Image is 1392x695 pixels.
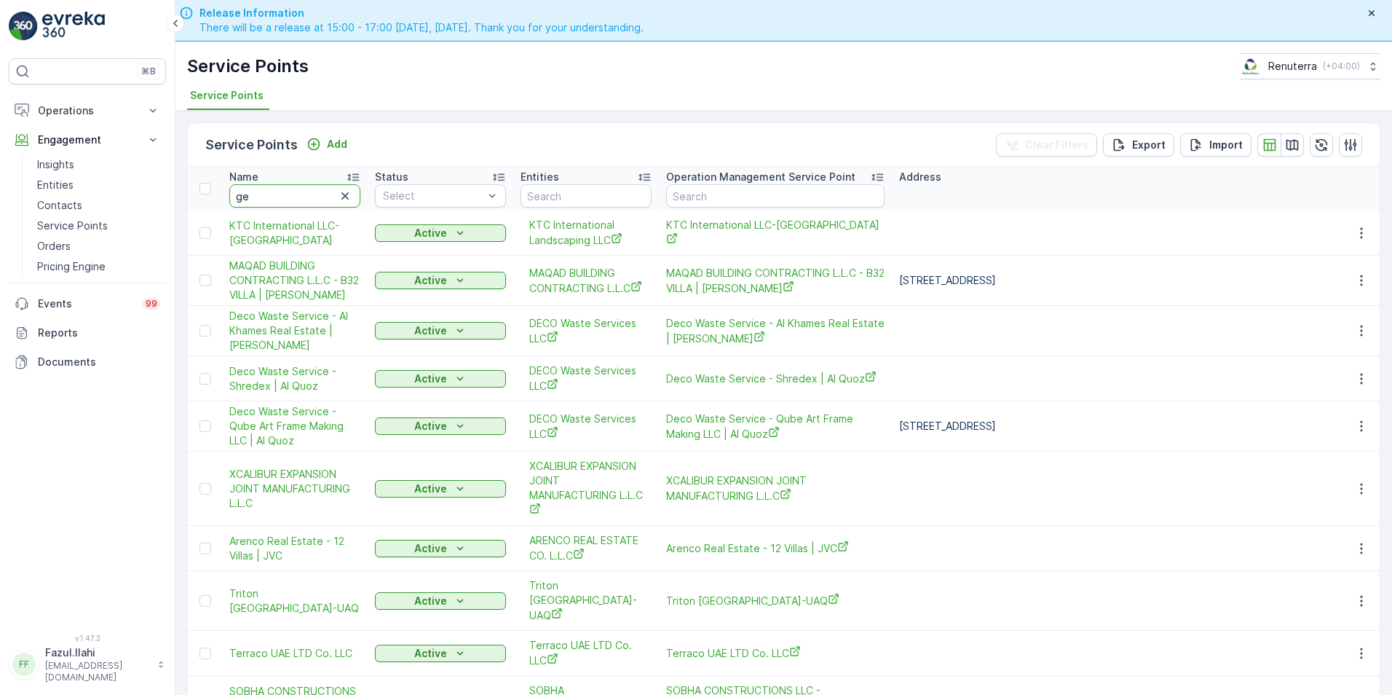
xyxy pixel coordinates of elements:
div: Toggle Row Selected [199,420,211,432]
a: Entities [31,175,166,195]
button: Add [301,136,353,153]
div: Toggle Row Selected [199,373,211,385]
p: Active [414,482,447,496]
p: Import [1209,138,1243,152]
span: MAQAD BUILDING CONTRACTING L.L.C - B32 VILLA | [PERSON_NAME] [666,266,885,296]
p: Add [327,137,347,152]
p: Operations [38,103,137,118]
button: Active [375,592,506,610]
span: KTC International LLC-[GEOGRAPHIC_DATA] [229,219,360,248]
a: Reports [9,318,166,347]
p: Name [229,170,258,184]
button: Active [375,322,506,339]
button: Import [1180,133,1251,157]
img: logo_light-DOdMpM7g.png [42,12,105,41]
p: Fazul.Ilahi [45,645,150,660]
span: Triton [GEOGRAPHIC_DATA]-UAQ [666,593,885,608]
span: Deco Waste Service - Al Khames Real Estate | [PERSON_NAME] [229,309,360,353]
button: FFFazul.Ilahi[EMAIL_ADDRESS][DOMAIN_NAME] [9,645,166,683]
p: Select [383,189,483,203]
span: XCALIBUR EXPANSION JOINT MANUFACTURING L.L.C [529,459,643,518]
p: Insights [37,157,74,172]
span: DECO Waste Services LLC [529,316,643,346]
span: Service Points [190,88,264,103]
div: Toggle Row Selected [199,543,211,554]
a: Documents [9,347,166,377]
span: Release Information [199,6,644,20]
a: Contacts [31,195,166,216]
p: Active [414,541,447,556]
a: DECO Waste Services LLC [529,412,643,441]
p: Active [414,273,447,288]
a: Triton Middle East-UAQ [666,593,885,608]
button: Active [375,480,506,498]
p: Service Points [187,55,309,78]
img: logo [9,12,38,41]
a: Arenco Real Estate - 12 Villas | JVC [666,541,885,556]
p: Events [38,297,134,311]
a: MAQAD BUILDING CONTRACTING L.L.C - B32 VILLA | LAMER [666,266,885,296]
a: KTC International Landscaping LLC [529,218,643,248]
a: XCALIBUR EXPANSION JOINT MANUFACTURING L.L.C [229,467,360,511]
span: v 1.47.3 [9,634,166,643]
button: Active [375,645,506,662]
p: Active [414,594,447,608]
div: Toggle Row Selected [199,227,211,239]
p: Clear Filters [1025,138,1088,152]
a: Deco Waste Service - Al Khames Real Estate | Al Raffa [666,316,885,346]
p: Engagement [38,133,137,147]
a: XCALIBUR EXPANSION JOINT MANUFACTURING L.L.C [666,474,885,503]
a: Triton Middle East-UAQ [529,578,643,623]
a: Deco Waste Service - Qube Art Frame Making LLC | Al Quoz [666,412,885,441]
input: Search [666,184,885,208]
p: Operation Management Service Point [666,170,855,184]
span: Terraco UAE LTD Co. LLC [666,645,885,661]
a: Terraco UAE LTD Co. LLC [229,646,360,661]
div: Toggle Row Selected [199,595,211,607]
p: Orders [37,239,71,254]
span: KTC International LLC-[GEOGRAPHIC_DATA] [666,218,885,248]
p: Active [414,323,447,338]
p: [EMAIL_ADDRESS][DOMAIN_NAME] [45,660,150,683]
div: Toggle Row Selected [199,275,211,286]
a: MAQAD BUILDING CONTRACTING L.L.C [529,266,643,296]
p: Documents [38,355,160,369]
p: Pricing Engine [37,259,106,274]
p: Service Points [37,219,108,233]
img: Screenshot_2024-07-26_at_13.33.01.png [1240,58,1262,74]
span: Triton [GEOGRAPHIC_DATA]-UAQ [529,578,643,623]
p: Reports [38,326,160,340]
a: Triton Middle East-UAQ [229,586,360,616]
p: Status [375,170,408,184]
div: Toggle Row Selected [199,483,211,495]
span: DECO Waste Services LLC [529,364,643,393]
p: ⌘B [141,66,156,77]
span: There will be a release at 15:00 - 17:00 [DATE], [DATE]. Thank you for your understanding. [199,20,644,35]
a: KTC International LLC-Coca Cola Arena [666,218,885,248]
p: ( +04:00 ) [1323,60,1360,72]
button: Operations [9,96,166,125]
a: Insights [31,154,166,175]
button: Active [375,272,506,289]
p: Active [414,646,447,661]
span: Triton [GEOGRAPHIC_DATA]-UAQ [229,586,360,616]
p: Service Points [205,135,298,155]
p: Active [414,372,447,386]
p: Entities [37,178,74,192]
span: Deco Waste Service - Al Khames Real Estate | [PERSON_NAME] [666,316,885,346]
button: Active [375,370,506,388]
button: Active [375,417,506,435]
a: Orders [31,236,166,256]
button: Active [375,224,506,242]
a: Deco Waste Service - Shredex | Al Quoz [666,371,885,386]
button: Export [1103,133,1174,157]
div: Toggle Row Selected [199,325,211,337]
